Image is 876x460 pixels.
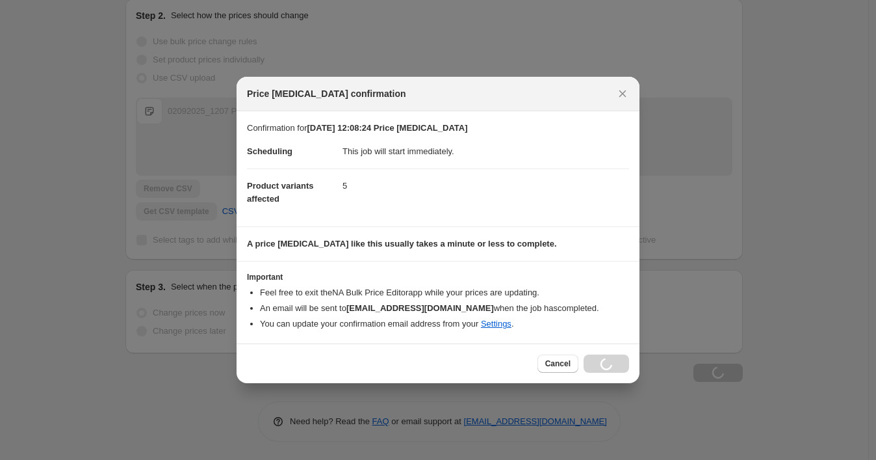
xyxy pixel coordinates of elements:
[545,359,571,369] span: Cancel
[247,87,406,100] span: Price [MEDICAL_DATA] confirmation
[247,239,557,249] b: A price [MEDICAL_DATA] like this usually takes a minute or less to complete.
[247,146,292,156] span: Scheduling
[537,355,578,373] button: Cancel
[481,319,511,329] a: Settings
[613,85,632,103] button: Close
[307,123,467,133] b: [DATE] 12:08:24 Price [MEDICAL_DATA]
[342,135,629,169] dd: This job will start immediately.
[260,318,629,331] li: You can update your confirmation email address from your .
[346,303,494,313] b: [EMAIL_ADDRESS][DOMAIN_NAME]
[342,169,629,203] dd: 5
[247,181,314,204] span: Product variants affected
[247,272,629,282] h3: Important
[260,302,629,315] li: An email will be sent to when the job has completed .
[247,122,629,135] p: Confirmation for
[260,286,629,299] li: Feel free to exit the NA Bulk Price Editor app while your prices are updating.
